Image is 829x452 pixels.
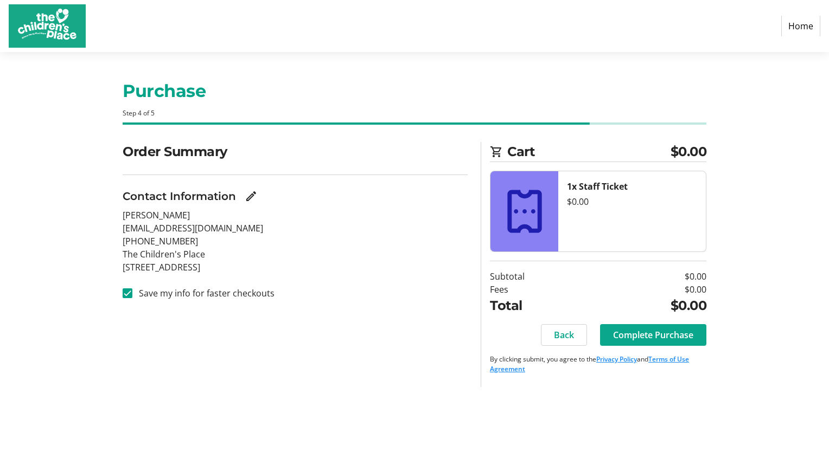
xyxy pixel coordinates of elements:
td: $0.00 [596,296,706,315]
div: $0.00 [567,195,697,208]
a: Home [781,16,820,36]
h1: Purchase [123,78,706,104]
span: Back [554,328,574,341]
p: [EMAIL_ADDRESS][DOMAIN_NAME] [123,222,468,235]
p: [PHONE_NUMBER] [123,235,468,248]
span: Complete Purchase [613,328,693,341]
p: [PERSON_NAME] [123,209,468,222]
td: Fees [490,283,596,296]
td: $0.00 [596,283,706,296]
span: Cart [507,142,671,162]
p: The Children's Place [123,248,468,261]
strong: 1x Staff Ticket [567,180,628,192]
img: The Children's Place's Logo [9,4,86,48]
label: Save my info for faster checkouts [132,287,275,300]
p: [STREET_ADDRESS] [123,261,468,274]
td: Subtotal [490,270,596,283]
button: Back [541,324,587,346]
button: Complete Purchase [600,324,706,346]
a: Privacy Policy [596,354,637,364]
button: Edit Contact Information [240,185,262,207]
p: By clicking submit, you agree to the and [490,354,706,374]
a: Terms of Use Agreement [490,354,689,373]
span: $0.00 [671,142,707,162]
h3: Contact Information [123,188,236,204]
td: $0.00 [596,270,706,283]
h2: Order Summary [123,142,468,162]
div: Step 4 of 5 [123,108,706,118]
td: Total [490,296,596,315]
